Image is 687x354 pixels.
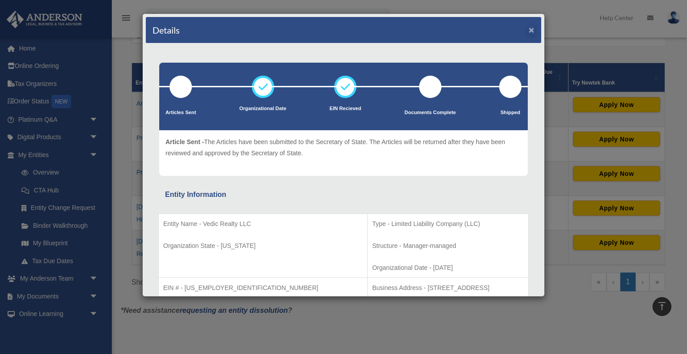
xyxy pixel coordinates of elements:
[372,262,524,273] p: Organizational Date - [DATE]
[372,218,524,230] p: Type - Limited Liability Company (LLC)
[163,240,363,252] p: Organization State - [US_STATE]
[404,108,456,117] p: Documents Complete
[165,136,522,158] p: The Articles have been submitted to the Secretary of State. The Articles will be returned after t...
[153,24,180,36] h4: Details
[372,282,524,294] p: Business Address - [STREET_ADDRESS]
[239,104,286,113] p: Organizational Date
[499,108,522,117] p: Shipped
[165,108,196,117] p: Articles Sent
[165,188,522,201] div: Entity Information
[163,218,363,230] p: Entity Name - Vedic Realty LLC
[330,104,361,113] p: EIN Recieved
[372,240,524,252] p: Structure - Manager-managed
[165,138,204,145] span: Article Sent -
[163,282,363,294] p: EIN # - [US_EMPLOYER_IDENTIFICATION_NUMBER]
[529,25,534,34] button: ×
